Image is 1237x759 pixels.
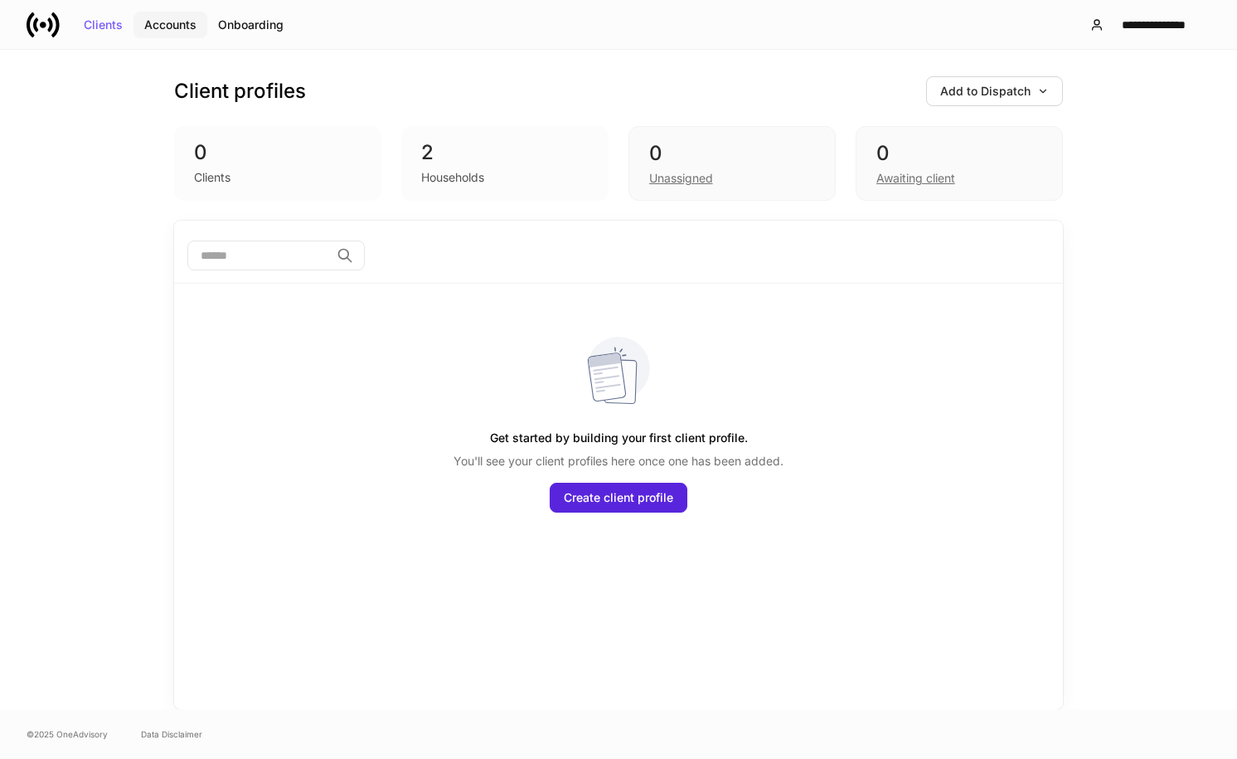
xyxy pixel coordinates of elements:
div: Awaiting client [876,170,955,187]
div: 0 [649,140,815,167]
span: © 2025 OneAdvisory [27,727,108,741]
div: Accounts [144,19,196,31]
div: Add to Dispatch [940,85,1049,97]
div: 0Unassigned [628,126,836,201]
div: 0 [194,139,361,166]
div: Create client profile [564,492,673,504]
p: You'll see your client profiles here once one has been added. [454,453,783,470]
div: Clients [194,169,230,186]
button: Onboarding [207,12,294,38]
div: 0Awaiting client [856,126,1063,201]
a: Data Disclaimer [141,727,202,741]
div: 0 [876,140,1042,167]
div: Unassigned [649,170,713,187]
button: Accounts [133,12,207,38]
h5: Get started by building your first client profile. [490,423,748,453]
div: 2 [421,139,589,166]
h3: Client profiles [174,78,306,105]
div: Onboarding [218,19,284,31]
button: Clients [73,12,133,38]
div: Households [421,169,484,186]
button: Create client profile [550,483,687,513]
button: Add to Dispatch [926,76,1063,106]
div: Clients [84,19,123,31]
